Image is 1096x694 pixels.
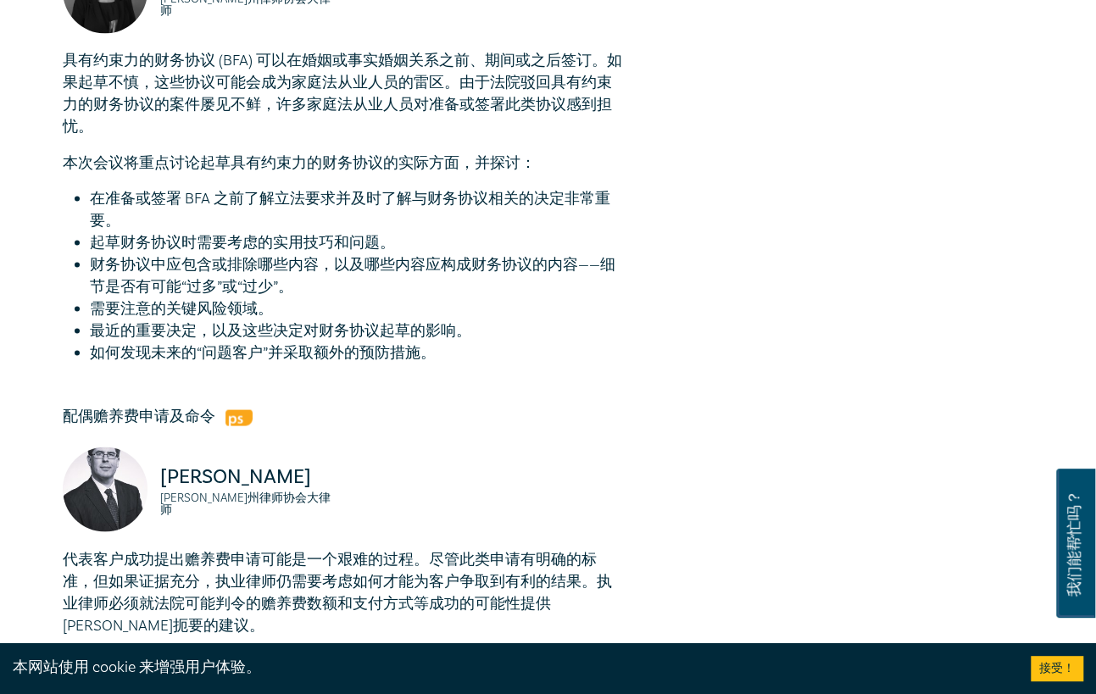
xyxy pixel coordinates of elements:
[160,463,311,489] font: [PERSON_NAME]
[13,658,261,677] font: 本网站使用 cookie 来增强用户体验。
[1031,656,1083,681] button: 接受 Cookie
[90,188,610,230] font: 在准备或签署 BFA 之前了解立法要求并及时了解与财务协议相关的决定非常重要。
[90,342,436,362] font: 如何发现未来的“问题客户”并采取额外的预防措施。
[63,153,536,172] font: 本次会议将重点讨论起草具有约束力的财务协议的实际方面，并探讨：
[225,409,253,425] img: 专业技能
[63,51,622,136] font: 具有约束力的财务协议 (BFA) 可以在婚姻或事实婚姻关系之前、期间或之后签订。如果起草不慎，这些协议可能会成为家庭法从业人员的雷区。由于法院驳回具有约束力的财务协议的案件屡见不鲜，许多家庭法从...
[90,254,615,296] font: 财务协议中应包含或排除哪些内容，以及哪些内容应构成财务协议的内容——细节是否有可能“过多”或“过少”。
[90,298,273,318] font: 需要注意的关键风险领域。
[63,549,612,635] font: 代表客户成功提出赡养费申请可能是一个艰难的过程。尽管此类申请有明确的标准，但如果证据充分，执业律师仍需要考虑如何才能为客户争取到有利的结果。执业律师必须就法院可能判令的赡养费数额和支付方式等成功...
[160,490,331,517] font: [PERSON_NAME]州律师协会大律师
[63,447,147,531] img: 蒂莫西·伯恩
[1039,661,1075,676] font: 接受！
[90,320,471,340] font: 最近的重要决定，以及这些决定对财务协议起草的影响。
[63,406,215,425] font: 配偶赡养费申请及命令
[1065,490,1084,597] font: 我们能帮忙吗？
[90,232,395,252] font: 起草财务协议时需要考虑的实用技巧和问题。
